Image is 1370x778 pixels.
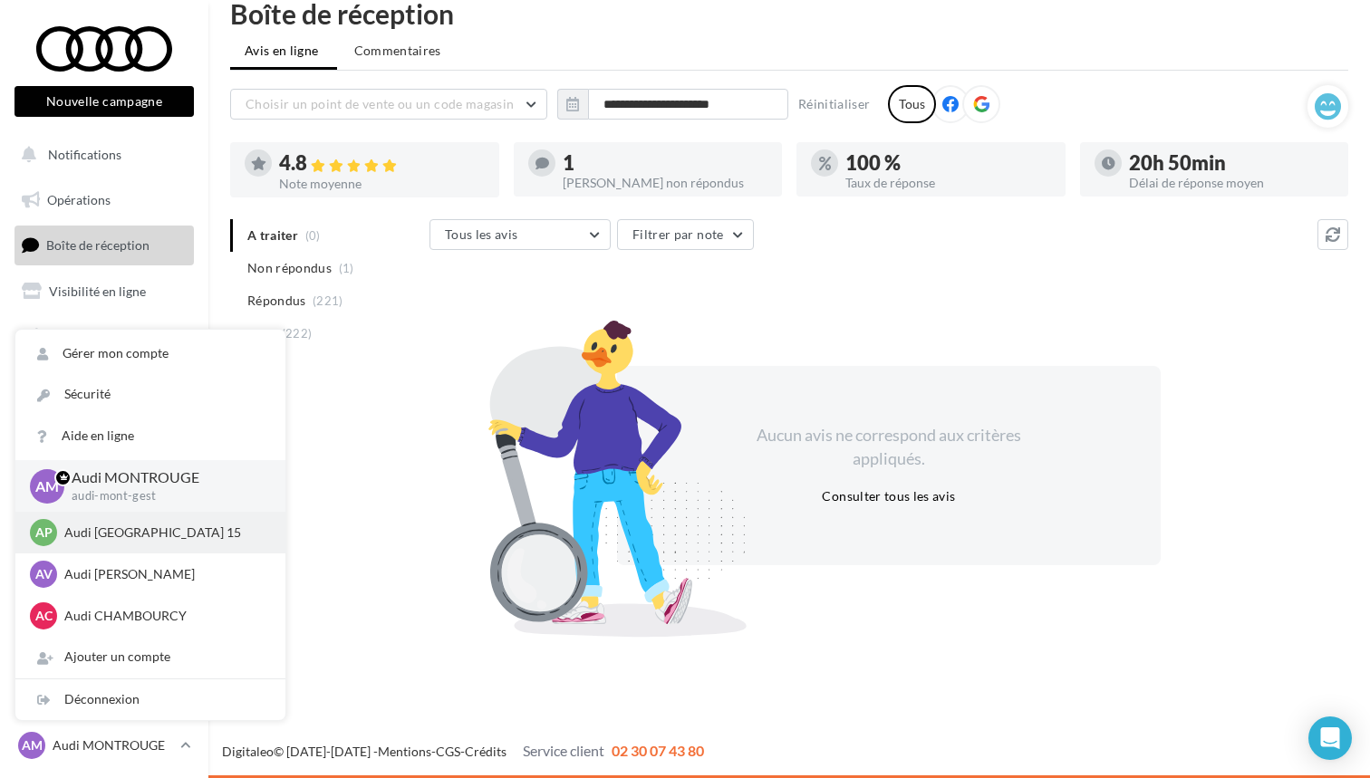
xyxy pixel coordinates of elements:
[64,523,264,542] p: Audi [GEOGRAPHIC_DATA] 15
[53,736,173,754] p: Audi MONTROUGE
[247,292,306,310] span: Répondus
[11,226,198,264] a: Boîte de réception
[11,318,198,356] a: Campagnes
[15,374,285,415] a: Sécurité
[1308,716,1352,760] div: Open Intercom Messenger
[46,237,150,253] span: Boîte de réception
[313,293,343,308] span: (221)
[49,283,146,299] span: Visibilité en ligne
[11,362,198,400] a: Médiathèque
[246,96,514,111] span: Choisir un point de vente ou un code magasin
[48,147,121,162] span: Notifications
[279,178,485,190] div: Note moyenne
[22,736,43,754] span: AM
[617,219,754,250] button: Filtrer par note
[247,324,275,342] span: Tous
[35,475,59,496] span: AM
[279,153,485,174] div: 4.8
[465,744,507,759] a: Crédits
[15,679,285,720] div: Déconnexion
[436,744,460,759] a: CGS
[247,259,332,277] span: Non répondus
[733,424,1045,470] div: Aucun avis ne correspond aux critères appliqués.
[815,485,962,507] button: Consulter tous les avis
[11,408,198,461] a: PLV et print personnalisable
[35,607,53,625] span: AC
[11,273,198,311] a: Visibilité en ligne
[354,42,441,60] span: Commentaires
[11,136,190,174] button: Notifications
[791,93,878,115] button: Réinitialiser
[222,744,274,759] a: Digitaleo
[15,416,285,456] a: Aide en ligne
[47,192,111,207] span: Opérations
[845,177,1051,189] div: Taux de réponse
[14,728,194,763] a: AM Audi MONTROUGE
[1129,177,1335,189] div: Délai de réponse moyen
[563,153,768,173] div: 1
[222,744,704,759] span: © [DATE]-[DATE] - - -
[14,86,194,117] button: Nouvelle campagne
[72,488,256,504] p: audi-mont-gest
[563,177,768,189] div: [PERSON_NAME] non répondus
[282,326,313,341] span: (222)
[230,89,547,120] button: Choisir un point de vente ou un code magasin
[429,219,611,250] button: Tous les avis
[612,742,704,759] span: 02 30 07 43 80
[15,333,285,374] a: Gérer mon compte
[35,523,53,542] span: AP
[72,467,256,488] p: Audi MONTROUGE
[64,565,264,583] p: Audi [PERSON_NAME]
[339,261,354,275] span: (1)
[1129,153,1335,173] div: 20h 50min
[378,744,431,759] a: Mentions
[845,153,1051,173] div: 100 %
[35,565,53,583] span: AV
[888,85,936,123] div: Tous
[523,742,604,759] span: Service client
[445,226,518,242] span: Tous les avis
[15,637,285,677] div: Ajouter un compte
[11,181,198,219] a: Opérations
[64,607,264,625] p: Audi CHAMBOURCY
